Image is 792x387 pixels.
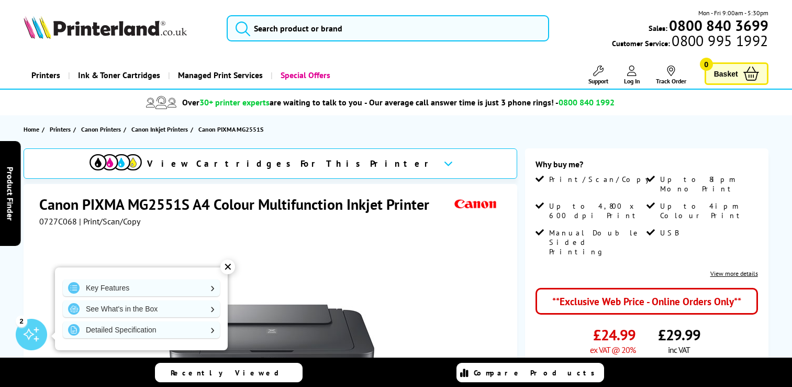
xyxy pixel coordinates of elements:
span: Support [588,77,608,85]
span: Sales: [649,23,667,33]
a: 0800 840 3699 [667,20,768,30]
span: Home [24,124,39,135]
span: 0800 840 1992 [559,97,615,107]
div: Why buy me? [536,159,757,175]
span: | Print/Scan/Copy [79,216,140,227]
a: Canon PIXMA MG2551S [198,124,266,135]
span: 0800 995 1992 [670,36,768,46]
span: Print/Scan/Copy [549,175,657,184]
a: Managed Print Services [168,62,271,89]
span: 0727C068 [39,216,77,227]
span: USB [660,228,678,238]
a: Track Order [656,66,686,85]
a: Canon Inkjet Printers [131,124,191,135]
div: **Exclusive Web Price - Online Orders Only** [536,288,757,315]
span: Customer Service: [612,36,768,48]
span: Up to 4ipm Colour Print [660,201,755,220]
a: Key Features [63,279,220,296]
span: Compare Products [474,368,600,378]
span: Mon - Fri 9:00am - 5:30pm [698,8,768,18]
a: Compare Products [456,363,604,382]
span: Over are waiting to talk to you [182,97,362,107]
img: cmyk-icon.svg [90,154,142,170]
span: Product Finder [5,167,16,221]
span: Printers [50,124,71,135]
input: Search product or brand [227,15,549,41]
img: Printerland Logo [24,16,187,39]
a: Printers [50,124,73,135]
img: Canon [452,195,500,214]
span: ex VAT @ 20% [590,345,635,355]
a: Ink & Toner Cartridges [68,62,168,89]
span: Canon Inkjet Printers [131,124,188,135]
a: Special Offers [271,62,338,89]
a: See What's in the Box [63,300,220,317]
span: £24.99 [593,325,635,345]
a: Home [24,124,42,135]
a: Printers [24,62,68,89]
div: 2 [16,315,27,327]
a: Detailed Specification [63,321,220,338]
span: Canon Printers [81,124,121,135]
span: 0 [700,58,713,71]
span: View Cartridges For This Printer [147,158,435,169]
span: Canon PIXMA MG2551S [198,124,263,135]
span: Up to 4,800 x 600 dpi Print [549,201,644,220]
span: inc VAT [668,345,690,355]
span: £29.99 [658,325,700,345]
h1: Canon PIXMA MG2551S A4 Colour Multifunction Inkjet Printer [39,195,440,214]
a: Canon Printers [81,124,124,135]
span: Recently Viewed [171,368,289,378]
span: Log In [624,77,640,85]
a: Support [588,66,608,85]
span: - Our average call answer time is just 3 phone rings! - [364,97,615,107]
a: Printerland Logo [24,16,214,41]
span: Ink & Toner Cartridges [78,62,160,89]
span: Up to 8ipm Mono Print [660,175,755,193]
a: Log In [624,66,640,85]
span: 30+ printer experts [199,97,270,107]
div: ✕ [220,260,235,274]
span: Basket [714,67,738,81]
a: Basket 0 [705,62,768,85]
a: Recently Viewed [155,363,303,382]
a: View more details [710,270,758,277]
span: Manual Double Sided Printing [549,228,644,256]
b: 0800 840 3699 [669,16,768,35]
